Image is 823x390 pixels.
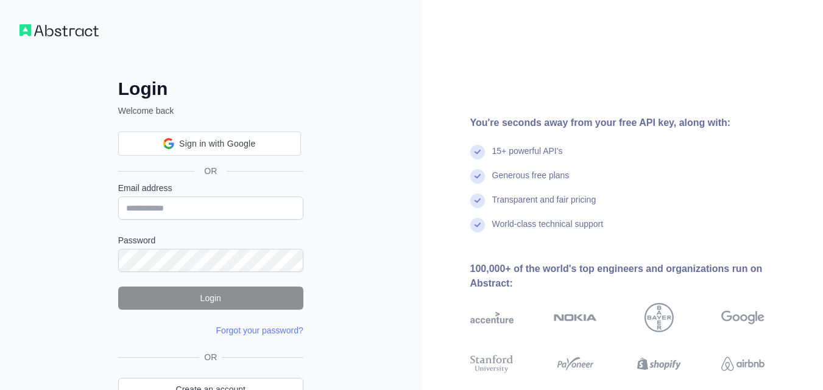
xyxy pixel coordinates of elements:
h2: Login [118,78,303,100]
img: check mark [470,169,485,184]
img: stanford university [470,353,514,375]
img: nokia [554,303,597,332]
img: payoneer [554,353,597,375]
span: OR [194,165,227,177]
span: Sign in with Google [179,138,255,150]
img: check mark [470,193,485,208]
label: Email address [118,182,303,194]
img: airbnb [721,353,765,375]
p: Welcome back [118,105,303,117]
div: Generous free plans [492,169,570,193]
img: check mark [470,218,485,232]
img: google [721,303,765,332]
label: Password [118,234,303,246]
div: You're seconds away from your free API key, along with: [470,116,804,130]
img: accenture [470,303,514,332]
img: shopify [637,353,680,375]
img: check mark [470,145,485,159]
div: 100,000+ of the world's top engineers and organizations run on Abstract: [470,262,804,291]
div: Transparent and fair pricing [492,193,596,218]
img: bayer [645,303,674,332]
img: Workflow [19,24,99,37]
div: Sign in with Google [118,131,301,156]
div: 15+ powerful API's [492,145,563,169]
span: OR [199,351,222,363]
button: Login [118,287,303,310]
div: World-class technical support [492,218,604,242]
a: Forgot your password? [216,326,303,335]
